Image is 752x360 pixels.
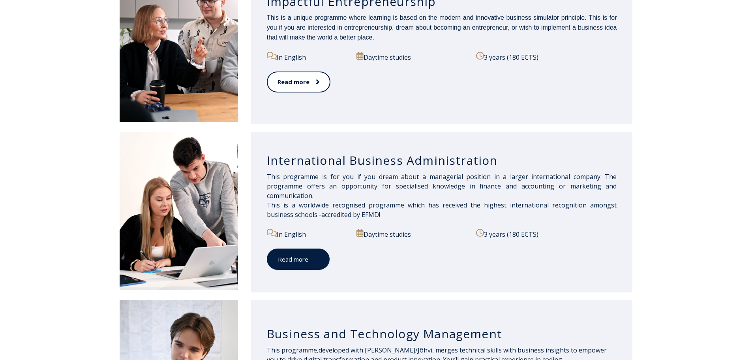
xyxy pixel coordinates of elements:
h3: International Business Administration [267,153,617,168]
img: International Business Administration [120,132,238,290]
span: This programme is for you if you dream about a managerial position in a larger international comp... [267,172,617,219]
p: 3 years (180 ECTS) [476,52,617,62]
span: This is a unique programme where learning is based on the modern and innovative business simulato... [267,14,617,41]
a: Read more [267,249,330,270]
p: In English [267,52,348,62]
a: Read more [267,72,330,92]
p: 3 years (180 ECTS) [476,229,617,239]
h3: Business and Technology Management [267,326,617,341]
p: Daytime studies [356,229,467,239]
p: Daytime studies [356,52,467,62]
span: This programme, [267,346,319,354]
p: In English [267,229,348,239]
a: accredited by EFMD [321,210,379,219]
